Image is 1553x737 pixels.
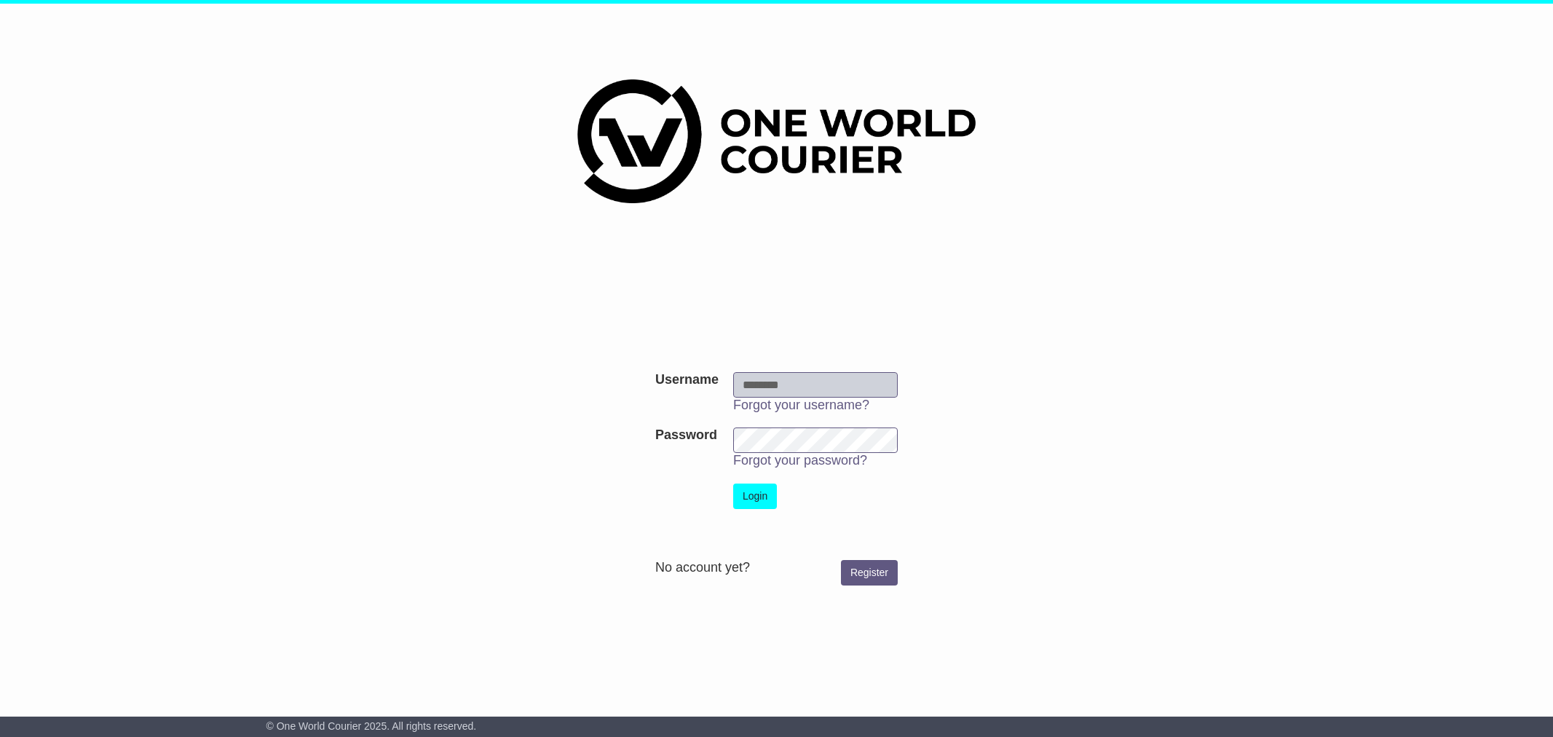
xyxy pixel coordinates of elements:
button: Login [733,484,777,509]
label: Username [655,372,719,388]
span: © One World Courier 2025. All rights reserved. [266,720,477,732]
img: One World [577,79,975,203]
a: Forgot your username? [733,398,869,412]
div: No account yet? [655,560,898,576]
a: Forgot your password? [733,453,867,468]
a: Register [841,560,898,586]
label: Password [655,427,717,444]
